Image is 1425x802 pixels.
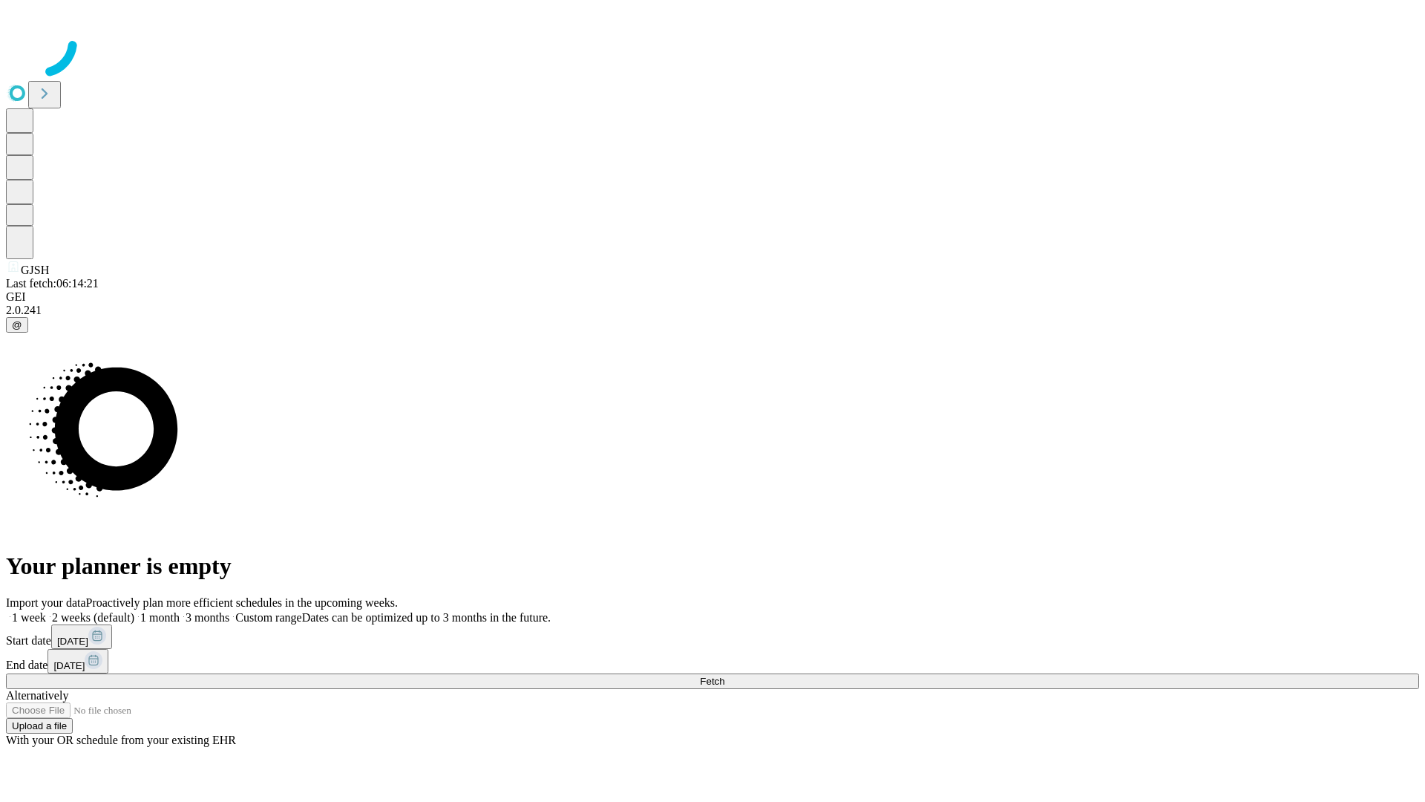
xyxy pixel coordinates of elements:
[52,611,134,624] span: 2 weeks (default)
[140,611,180,624] span: 1 month
[186,611,229,624] span: 3 months
[6,304,1419,317] div: 2.0.241
[6,277,99,290] span: Last fetch: 06:14:21
[6,718,73,734] button: Upload a file
[53,660,85,671] span: [DATE]
[57,636,88,647] span: [DATE]
[6,625,1419,649] div: Start date
[51,625,112,649] button: [DATE]
[6,674,1419,689] button: Fetch
[6,290,1419,304] div: GEI
[6,734,236,746] span: With your OR schedule from your existing EHR
[86,596,398,609] span: Proactively plan more efficient schedules in the upcoming weeks.
[6,689,68,702] span: Alternatively
[6,596,86,609] span: Import your data
[6,317,28,333] button: @
[302,611,551,624] span: Dates can be optimized up to 3 months in the future.
[6,552,1419,580] h1: Your planner is empty
[235,611,301,624] span: Custom range
[700,676,724,687] span: Fetch
[6,649,1419,674] div: End date
[21,264,49,276] span: GJSH
[12,319,22,330] span: @
[47,649,108,674] button: [DATE]
[12,611,46,624] span: 1 week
